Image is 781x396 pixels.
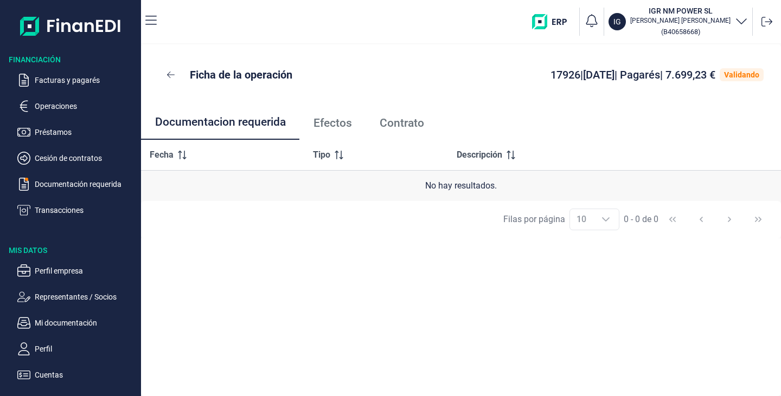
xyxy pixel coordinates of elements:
div: Validando [724,70,759,79]
button: Perfil empresa [17,264,137,277]
button: Préstamos [17,126,137,139]
p: Representantes / Socios [35,290,137,303]
a: Documentacion requerida [141,105,299,141]
button: Transacciones [17,204,137,217]
p: Documentación requerida [35,178,137,191]
p: IG [613,16,621,27]
span: 17926 | [DATE] | Pagarés | 7.699,23 € [550,68,715,81]
p: Perfil [35,342,137,355]
h3: IGR NM POWER SL [630,5,731,16]
a: Efectos [299,105,366,141]
p: Mi documentación [35,316,137,329]
button: IGIGR NM POWER SL[PERSON_NAME] [PERSON_NAME](B40658668) [609,5,748,38]
span: Contrato [380,118,424,129]
span: Documentacion requerida [155,116,286,128]
div: Choose [593,209,619,230]
span: Fecha [150,148,174,161]
button: Perfil [17,342,137,355]
button: First Page [660,206,686,232]
button: Next Page [716,206,742,232]
button: Cesión de contratos [17,152,137,165]
button: Representantes / Socios [17,290,137,303]
button: Documentación requerida [17,178,137,191]
p: Ficha de la operación [190,67,292,82]
img: Logo de aplicación [20,9,121,43]
button: Operaciones [17,100,137,113]
div: No hay resultados. [150,179,772,192]
p: Transacciones [35,204,137,217]
span: 0 - 0 de 0 [624,215,658,224]
p: Cesión de contratos [35,152,137,165]
small: Copiar cif [661,28,700,36]
p: Facturas y pagarés [35,74,137,87]
p: [PERSON_NAME] [PERSON_NAME] [630,16,731,25]
button: Previous Page [688,206,714,232]
button: Facturas y pagarés [17,74,137,87]
button: Cuentas [17,368,137,381]
p: Préstamos [35,126,137,139]
span: Descripción [457,148,502,161]
button: Last Page [745,206,771,232]
a: Contrato [366,105,438,141]
button: Mi documentación [17,316,137,329]
span: Efectos [313,118,352,129]
span: Tipo [313,148,330,161]
p: Cuentas [35,368,137,381]
img: erp [532,14,575,29]
div: Filas por página [503,213,565,226]
p: Operaciones [35,100,137,113]
p: Perfil empresa [35,264,137,277]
